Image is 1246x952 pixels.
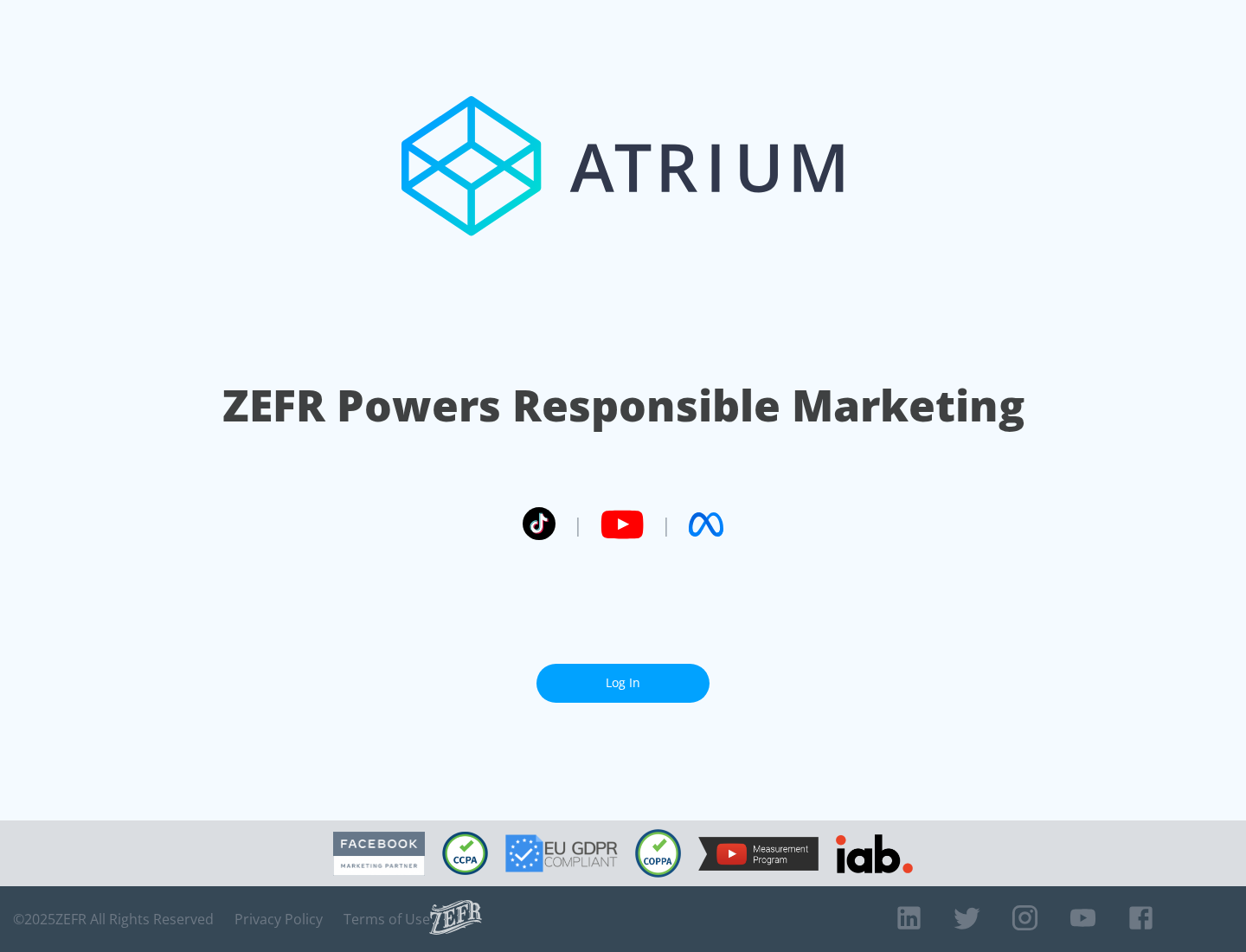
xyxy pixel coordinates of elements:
img: Facebook Marketing Partner [333,832,425,876]
h1: ZEFR Powers Responsible Marketing [222,376,1024,435]
img: COPPA Compliant [635,829,681,878]
img: IAB [836,834,913,873]
a: Privacy Policy [234,910,323,928]
img: YouTube Measurement Program [698,837,819,871]
span: | [573,511,583,537]
a: Terms of Use [344,910,430,928]
a: Log In [536,664,710,703]
img: GDPR Compliant [505,834,618,872]
span: © 2025 ZEFR All Rights Reserved [13,910,214,928]
img: CCPA Compliant [442,832,488,875]
span: | [661,511,671,537]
